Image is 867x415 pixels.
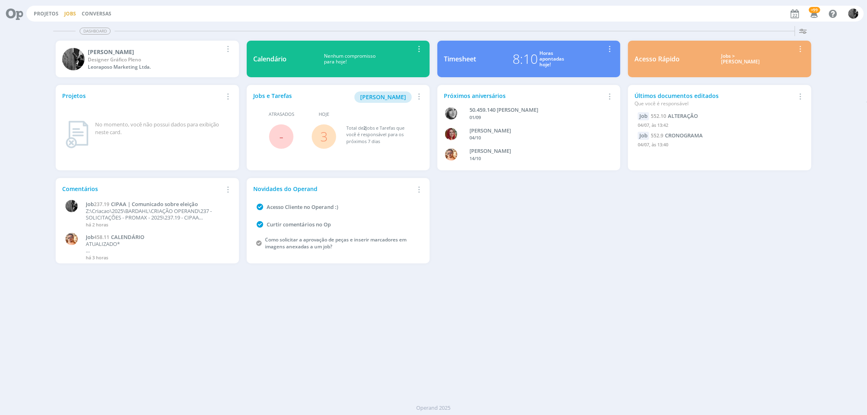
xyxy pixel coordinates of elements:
[809,7,820,13] span: +99
[470,127,601,135] div: GIOVANA DE OLIVEIRA PERSINOTI
[62,185,223,193] div: Comentários
[686,53,795,65] div: Jobs > [PERSON_NAME]
[82,10,111,17] a: Conversas
[95,121,229,137] div: No momento, você não possui dados para exibição neste card.
[805,7,822,21] button: +99
[539,50,564,68] div: Horas apontadas hoje!
[86,254,108,261] span: há 3 horas
[269,111,294,118] span: Atrasados
[86,208,228,221] p: Z:\Criacao\2025\BARDAHL\CRIAÇÃO OPERAND\237 - SOLICITAÇÕES - PROMAX - 2025\237.19 - CIPAA Comunic...
[634,91,795,107] div: Últimos documentos editados
[267,221,331,228] a: Curtir comentários no Op
[638,140,801,152] div: 04/07, às 13:40
[638,132,649,140] div: Job
[848,9,858,19] img: P
[848,7,859,21] button: P
[634,54,680,64] div: Acesso Rápido
[253,91,414,103] div: Jobs e Tarefas
[363,125,366,131] span: 2
[62,91,223,100] div: Projetos
[638,112,649,120] div: Job
[65,121,89,148] img: dashboard_not_found.png
[651,112,698,120] a: 552.10ALTERAÇÃO
[31,11,61,17] button: Projetos
[320,128,328,145] a: 3
[354,93,412,100] a: [PERSON_NAME]
[445,128,457,140] img: G
[86,234,228,241] a: Job458.11CALENDÁRIO
[651,132,663,139] span: 552.9
[651,132,703,139] a: 552.9CRONOGRAMA
[665,132,703,139] span: CRONOGRAMA
[79,11,114,17] button: Conversas
[444,91,604,100] div: Próximos aniversários
[86,241,228,248] p: ATUALIZADO*
[445,107,457,120] img: J
[437,41,620,77] a: Timesheet8:10Horasapontadashoje!
[111,233,144,241] span: CALENDÁRIO
[360,93,406,101] span: [PERSON_NAME]
[470,155,481,161] span: 14/10
[470,147,601,155] div: VICTOR MIRON COUTO
[354,91,412,103] button: [PERSON_NAME]
[253,54,287,64] div: Calendário
[253,185,414,193] div: Novidades do Operand
[319,111,329,118] span: Hoje
[267,203,338,211] a: Acesso Cliente no Operand :)
[94,234,109,241] span: 458.11
[634,100,795,107] div: Que você é responsável
[346,125,415,145] div: Total de Jobs e Tarefas que você é responsável para os próximos 7 dias
[444,54,476,64] div: Timesheet
[287,53,414,65] div: Nenhum compromisso para hoje!
[470,114,481,120] span: 01/09
[445,148,457,161] img: V
[65,200,78,212] img: P
[470,106,601,114] div: 50.459.140 JANAÍNA LUNA FERRO
[279,128,283,145] span: -
[64,10,76,17] a: Jobs
[86,222,108,228] span: há 2 horas
[56,41,239,77] a: P[PERSON_NAME]Designer Gráfico PlenoLeoraposo Marketing Ltda.
[668,112,698,120] span: ALTERAÇÃO
[470,135,481,141] span: 04/10
[62,48,85,70] img: P
[65,233,78,245] img: V
[86,201,228,208] a: Job237.19CIPAA | Comunicado sobre eleição
[62,11,78,17] button: Jobs
[638,120,801,132] div: 04/07, às 13:42
[651,113,666,120] span: 552.10
[80,28,111,35] span: Dashboard
[513,49,538,69] div: 8:10
[265,236,406,250] a: Como solicitar a aprovação de peças e inserir marcadores em imagens anexadas a um job?
[34,10,59,17] a: Projetos
[94,201,109,208] span: 237.19
[111,200,198,208] span: CIPAA | Comunicado sobre eleição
